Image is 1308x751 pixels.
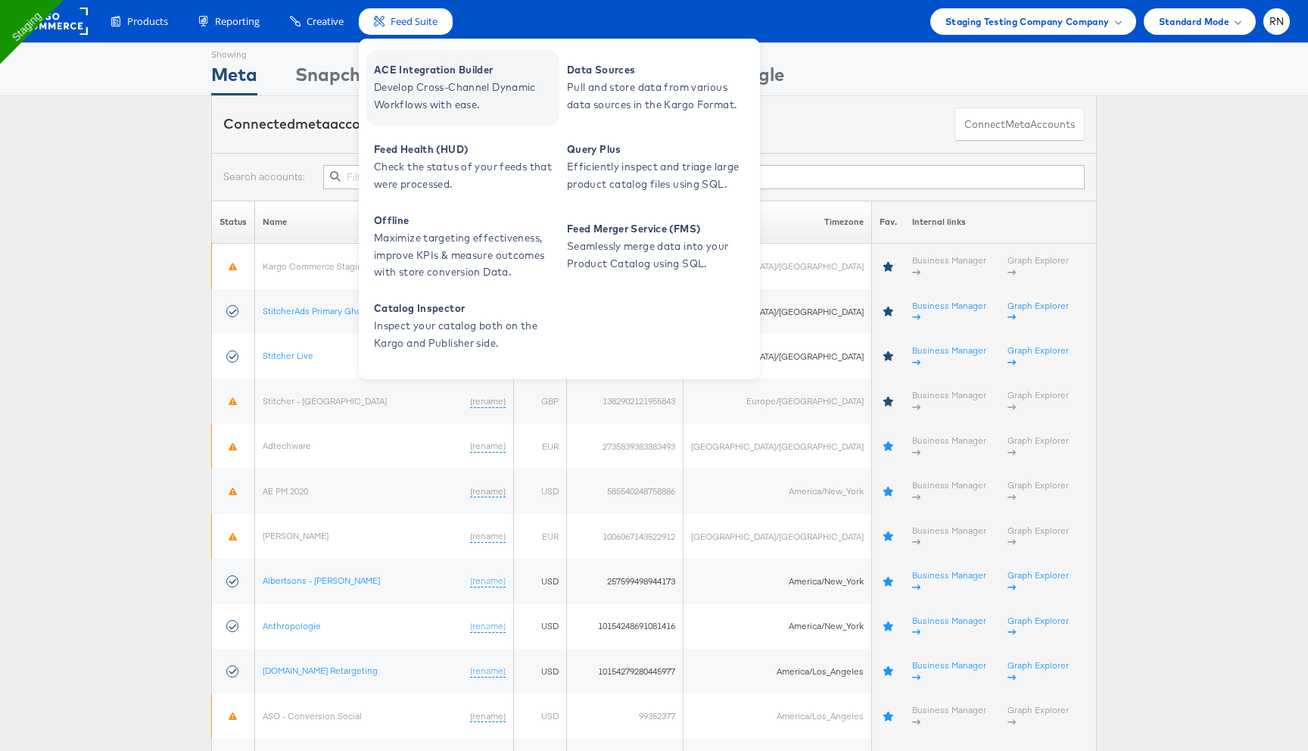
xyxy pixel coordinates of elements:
[684,559,872,603] td: America/New_York
[366,288,559,364] a: Catalog Inspector Inspect your catalog both on the Kargo and Publisher side.
[567,649,684,693] td: 10154279280445977
[391,14,438,29] span: Feed Suite
[514,559,567,603] td: USD
[567,379,684,423] td: 1382902121955843
[684,379,872,423] td: Europe/[GEOGRAPHIC_DATA]
[912,704,986,728] a: Business Manager
[684,424,872,469] td: [GEOGRAPHIC_DATA]/[GEOGRAPHIC_DATA]
[295,61,380,95] div: Snapchat
[514,379,567,423] td: GBP
[567,469,684,513] td: 585540248758886
[323,165,1085,189] input: Filter
[1007,659,1069,683] a: Graph Explorer
[215,14,260,29] span: Reporting
[263,665,378,676] a: [DOMAIN_NAME] Retargeting
[263,620,321,631] a: Anthropologie
[366,209,559,285] a: Offline Maximize targeting effectiveness, improve KPIs & measure outcomes with store conversion D...
[684,649,872,693] td: America/Los_Angeles
[295,115,330,132] span: meta
[912,435,986,458] a: Business Manager
[263,395,387,407] a: Stitcher - [GEOGRAPHIC_DATA]
[1269,17,1285,26] span: RN
[1007,525,1069,548] a: Graph Explorer
[514,693,567,738] td: USD
[955,108,1085,142] button: ConnectmetaAccounts
[684,514,872,559] td: [GEOGRAPHIC_DATA]/[GEOGRAPHIC_DATA]
[912,254,986,278] a: Business Manager
[514,469,567,513] td: USD
[912,659,986,683] a: Business Manager
[912,569,986,593] a: Business Manager
[684,334,872,379] td: [GEOGRAPHIC_DATA]/[GEOGRAPHIC_DATA]
[1007,389,1069,413] a: Graph Explorer
[567,559,684,603] td: 257599498944173
[263,305,405,316] a: StitcherAds Primary Ghost Account
[684,469,872,513] td: America/New_York
[307,14,344,29] span: Creative
[263,485,308,497] a: AE PM 2020
[374,229,556,281] span: Maximize targeting effectiveness, improve KPIs & measure outcomes with store conversion Data.
[684,693,872,738] td: America/Los_Angeles
[567,238,749,273] span: Seamlessly merge data into your Product Catalog using SQL.
[684,201,872,244] th: Timezone
[211,43,257,61] div: Showing
[470,440,506,453] a: (rename)
[912,525,986,548] a: Business Manager
[263,260,406,272] a: Kargo Commerce Staging Sandbox
[684,244,872,289] td: [GEOGRAPHIC_DATA]/[GEOGRAPHIC_DATA]
[1005,117,1030,132] span: meta
[912,615,986,638] a: Business Manager
[912,344,986,368] a: Business Manager
[374,300,556,317] span: Catalog Inspector
[1007,704,1069,728] a: Graph Explorer
[514,424,567,469] td: EUR
[1007,569,1069,593] a: Graph Explorer
[470,530,506,543] a: (rename)
[567,220,749,238] span: Feed Merger Service (FMS)
[470,710,506,723] a: (rename)
[559,209,752,285] a: Feed Merger Service (FMS) Seamlessly merge data into your Product Catalog using SQL.
[567,61,749,79] span: Data Sources
[1007,254,1069,278] a: Graph Explorer
[1007,300,1069,323] a: Graph Explorer
[374,212,556,229] span: Offline
[374,317,556,352] span: Inspect your catalog both on the Kargo and Publisher side.
[1007,479,1069,503] a: Graph Explorer
[223,114,390,134] div: Connected accounts
[567,693,684,738] td: 99352377
[912,479,986,503] a: Business Manager
[1159,14,1229,30] span: Standard Mode
[559,129,752,205] a: Query Plus Efficiently inspect and triage large product catalog files using SQL.
[470,395,506,408] a: (rename)
[1007,435,1069,458] a: Graph Explorer
[366,129,559,205] a: Feed Health (HUD) Check the status of your feeds that were processed.
[514,604,567,649] td: USD
[212,201,255,244] th: Status
[374,61,556,79] span: ACE Integration Builder
[263,575,380,586] a: Albertsons - [PERSON_NAME]
[684,289,872,334] td: [GEOGRAPHIC_DATA]/[GEOGRAPHIC_DATA]
[374,158,556,193] span: Check the status of your feeds that were processed.
[567,79,749,114] span: Pull and store data from various data sources in the Kargo Format.
[374,79,556,114] span: Develop Cross-Channel Dynamic Workflows with ease.
[1007,344,1069,368] a: Graph Explorer
[912,389,986,413] a: Business Manager
[263,530,329,541] a: [PERSON_NAME]
[567,141,749,158] span: Query Plus
[1007,615,1069,638] a: Graph Explorer
[263,440,311,451] a: Adtechware
[559,50,752,126] a: Data Sources Pull and store data from various data sources in the Kargo Format.
[684,604,872,649] td: America/New_York
[945,14,1110,30] span: Staging Testing Company Company
[366,50,559,126] a: ACE Integration Builder Develop Cross-Channel Dynamic Workflows with ease.
[470,575,506,587] a: (rename)
[567,604,684,649] td: 10154248691081416
[567,424,684,469] td: 2735839383383493
[567,514,684,559] td: 1006067143522912
[514,514,567,559] td: EUR
[255,201,514,244] th: Name
[263,350,313,361] a: Stitcher Live
[211,61,257,95] div: Meta
[912,300,986,323] a: Business Manager
[127,14,168,29] span: Products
